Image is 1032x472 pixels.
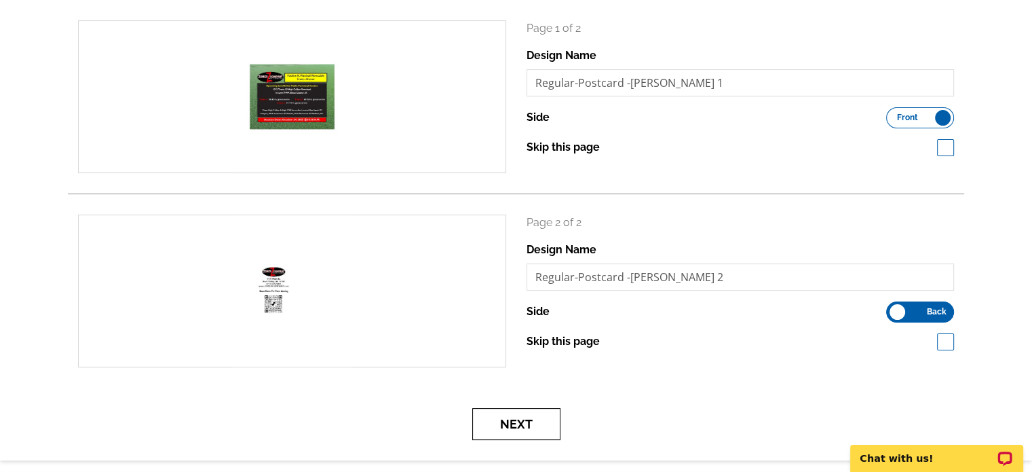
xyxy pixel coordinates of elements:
[527,20,955,37] p: Page 1 of 2
[527,333,600,350] label: Skip this page
[472,408,560,440] button: Next
[527,48,596,64] label: Design Name
[527,304,550,320] label: Side
[897,114,918,121] span: Front
[527,215,955,231] p: Page 2 of 2
[527,109,550,126] label: Side
[841,429,1032,472] iframe: LiveChat chat widget
[527,69,955,96] input: File Name
[527,264,955,291] input: File Name
[927,308,947,315] span: Back
[527,139,600,156] label: Skip this page
[527,242,596,258] label: Design Name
